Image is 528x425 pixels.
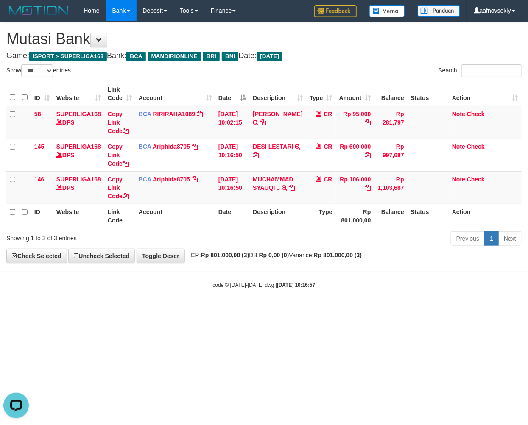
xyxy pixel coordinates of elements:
[215,106,249,139] td: [DATE] 10:02:15
[29,52,107,61] span: ISPORT > SUPERLIGA168
[56,176,101,183] a: SUPERLIGA168
[484,231,499,246] a: 1
[53,204,104,228] th: Website
[215,204,249,228] th: Date
[222,52,238,61] span: BNI
[439,64,522,77] label: Search:
[324,176,332,183] span: CR
[6,4,71,17] img: MOTION_logo.png
[201,252,249,258] strong: Rp 801.000,00 (3)
[215,82,249,106] th: Date: activate to sort column descending
[374,139,408,171] td: Rp 997,687
[3,3,29,29] button: Open LiveChat chat widget
[56,143,101,150] a: SUPERLIGA168
[6,31,522,47] h1: Mutasi Bank
[139,176,151,183] span: BCA
[461,64,522,77] input: Search:
[277,282,315,288] strong: [DATE] 10:16:57
[6,64,71,77] label: Show entries
[139,143,151,150] span: BCA
[31,204,53,228] th: ID
[253,111,302,117] a: [PERSON_NAME]
[139,111,151,117] span: BCA
[306,82,336,106] th: Type: activate to sort column ascending
[452,176,465,183] a: Note
[253,176,293,191] a: MUCHAMMAD SYAUQI J
[192,176,198,183] a: Copy Ariphida8705 to clipboard
[314,5,357,17] img: Feedback.jpg
[336,139,374,171] td: Rp 600,000
[324,143,332,150] span: CR
[408,204,449,228] th: Status
[137,249,185,263] a: Toggle Descr
[314,252,362,258] strong: Rp 801.000,00 (3)
[197,111,203,117] a: Copy RIRIRAHA1089 to clipboard
[135,82,215,106] th: Account: activate to sort column ascending
[34,143,44,150] span: 145
[452,143,465,150] a: Note
[215,139,249,171] td: [DATE] 10:16:50
[53,139,104,171] td: DPS
[34,176,44,183] span: 146
[336,106,374,139] td: Rp 95,000
[21,64,53,77] select: Showentries
[53,106,104,139] td: DPS
[153,111,196,117] a: RIRIRAHA1089
[467,176,485,183] a: Check
[34,111,41,117] span: 58
[31,82,53,106] th: ID: activate to sort column ascending
[56,111,101,117] a: SUPERLIGA168
[213,282,316,288] small: code © [DATE]-[DATE] dwg |
[215,171,249,204] td: [DATE] 10:16:50
[6,231,214,242] div: Showing 1 to 3 of 3 entries
[253,143,293,150] a: DESI LESTARI
[153,176,190,183] a: Ariphida8705
[104,82,135,106] th: Link Code: activate to sort column ascending
[467,111,485,117] a: Check
[260,119,266,126] a: Copy ADE NURDIN to clipboard
[365,119,371,126] a: Copy Rp 95,000 to clipboard
[374,204,408,228] th: Balance
[452,111,465,117] a: Note
[104,204,135,228] th: Link Code
[449,82,522,106] th: Action: activate to sort column ascending
[135,204,215,228] th: Account
[68,249,135,263] a: Uncheck Selected
[418,5,460,17] img: panduan.png
[408,82,449,106] th: Status
[289,184,295,191] a: Copy MUCHAMMAD SYAUQI J to clipboard
[108,176,129,200] a: Copy Link Code
[108,111,129,134] a: Copy Link Code
[365,152,371,158] a: Copy Rp 600,000 to clipboard
[257,52,283,61] span: [DATE]
[374,171,408,204] td: Rp 1,103,687
[153,143,190,150] a: Ariphida8705
[108,143,129,167] a: Copy Link Code
[374,82,408,106] th: Balance
[374,106,408,139] td: Rp 281,797
[126,52,145,61] span: BCA
[6,52,522,60] h4: Game: Bank: Date:
[148,52,201,61] span: MANDIRIONLINE
[259,252,289,258] strong: Rp 0,00 (0)
[449,204,522,228] th: Action
[369,5,405,17] img: Button%20Memo.svg
[249,204,306,228] th: Description
[306,204,336,228] th: Type
[253,152,259,158] a: Copy DESI LESTARI to clipboard
[187,252,362,258] span: CR: DB: Variance:
[192,143,198,150] a: Copy Ariphida8705 to clipboard
[324,111,332,117] span: CR
[203,52,220,61] span: BRI
[53,82,104,106] th: Website: activate to sort column ascending
[6,249,67,263] a: Check Selected
[336,82,374,106] th: Amount: activate to sort column ascending
[53,171,104,204] td: DPS
[498,231,522,246] a: Next
[467,143,485,150] a: Check
[336,204,374,228] th: Rp 801.000,00
[451,231,485,246] a: Previous
[365,184,371,191] a: Copy Rp 106,000 to clipboard
[336,171,374,204] td: Rp 106,000
[249,82,306,106] th: Description: activate to sort column ascending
